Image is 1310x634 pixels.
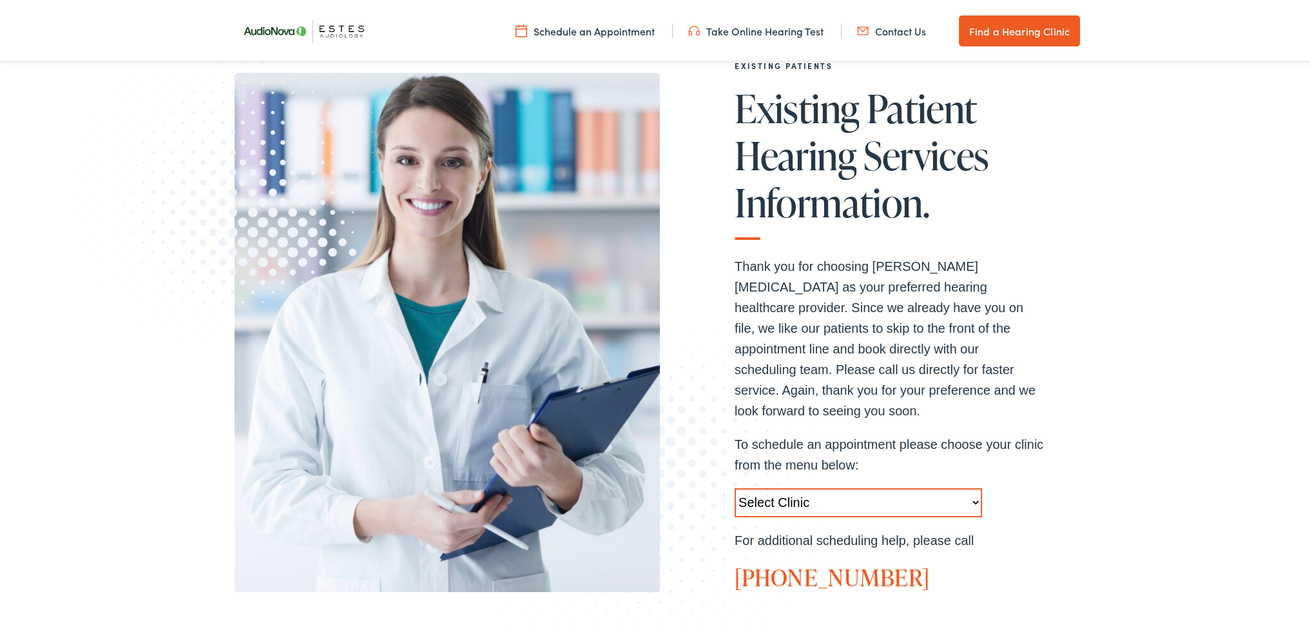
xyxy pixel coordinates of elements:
[735,253,1044,419] p: Thank you for choosing [PERSON_NAME] [MEDICAL_DATA] as your preferred hearing healthcare provider...
[515,21,655,35] a: Schedule an Appointment
[863,132,988,174] span: Services
[857,21,869,35] img: utility icon
[867,84,978,127] span: Patient
[735,84,859,127] span: Existing
[735,59,1044,68] h2: EXISTING PATIENTS
[857,21,926,35] a: Contact Us
[515,21,527,35] img: utility icon
[735,528,1044,548] p: For additional scheduling help, please call
[688,21,824,35] a: Take Online Hearing Test
[735,132,856,174] span: Hearing
[959,13,1080,44] a: Find a Hearing Clinic
[735,179,929,221] span: Information.
[688,21,700,35] img: utility icon
[735,559,930,591] a: [PHONE_NUMBER]
[735,431,1044,473] p: To schedule an appointment please choose your clinic from the menu below:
